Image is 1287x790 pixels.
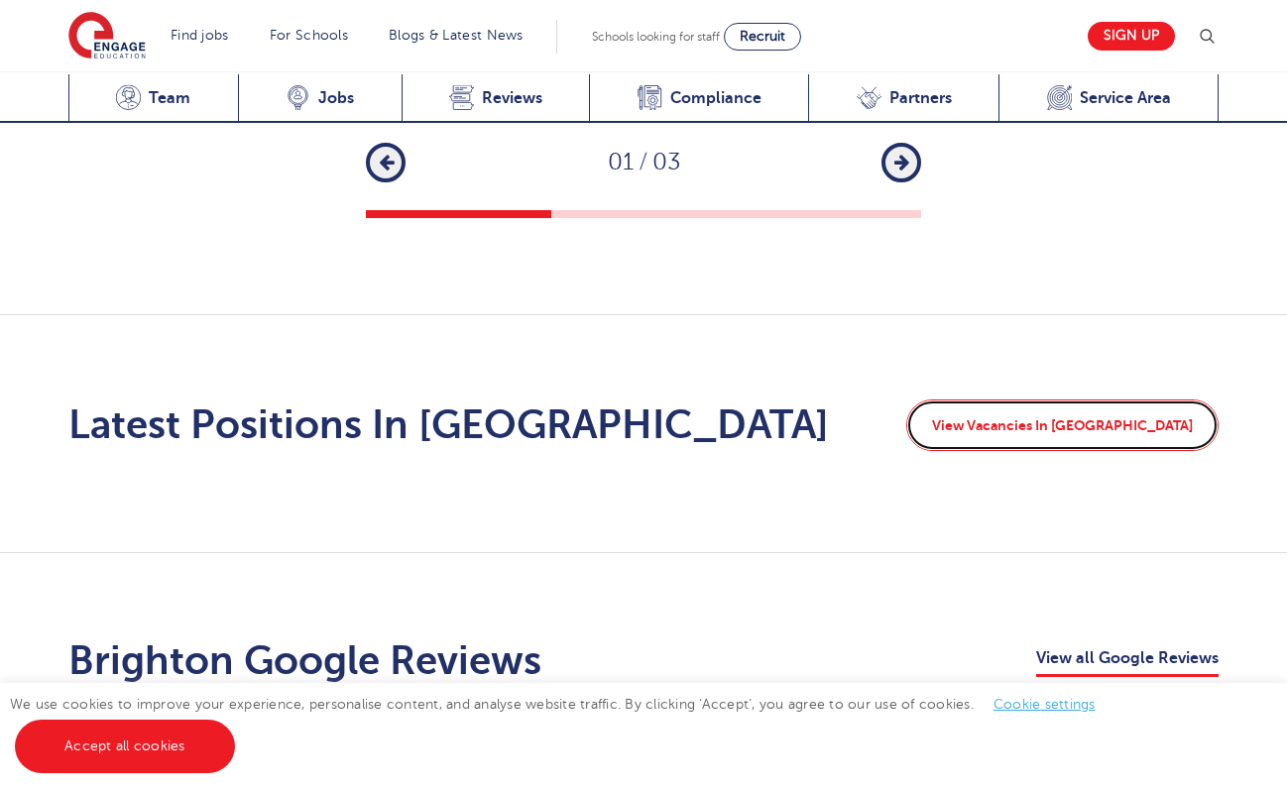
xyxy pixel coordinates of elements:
span: / [634,149,652,175]
a: View Vacancies In [GEOGRAPHIC_DATA] [906,399,1219,451]
h2: Latest Positions In [GEOGRAPHIC_DATA] [68,401,829,449]
span: We use cookies to improve your experience, personalise content, and analyse website traffic. By c... [10,697,1115,753]
span: Reviews [482,88,542,108]
span: Recruit [740,29,785,44]
a: Jobs [238,74,402,123]
span: Schools looking for staff [592,30,720,44]
a: Compliance [589,74,808,123]
span: Service Area [1080,88,1171,108]
span: Compliance [670,88,761,108]
a: View all Google Reviews [1036,645,1219,677]
img: Engage Education [68,12,146,61]
span: Team [149,88,190,108]
button: 3 of 3 [736,210,921,218]
a: For Schools [270,28,348,43]
a: Service Area [998,74,1219,123]
a: Team [68,74,238,123]
span: Partners [889,88,952,108]
a: Blogs & Latest News [389,28,524,43]
a: Recruit [724,23,801,51]
button: 2 of 3 [551,210,737,218]
a: Sign up [1088,22,1175,51]
a: Accept all cookies [15,720,235,773]
a: Find jobs [171,28,229,43]
a: Reviews [402,74,590,123]
span: 01 [608,149,634,175]
span: 03 [652,149,680,175]
span: Jobs [318,88,354,108]
a: Cookie settings [994,697,1096,712]
a: Partners [808,74,998,123]
button: 1 of 3 [366,210,551,218]
h2: Brighton Google Reviews [68,637,541,685]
